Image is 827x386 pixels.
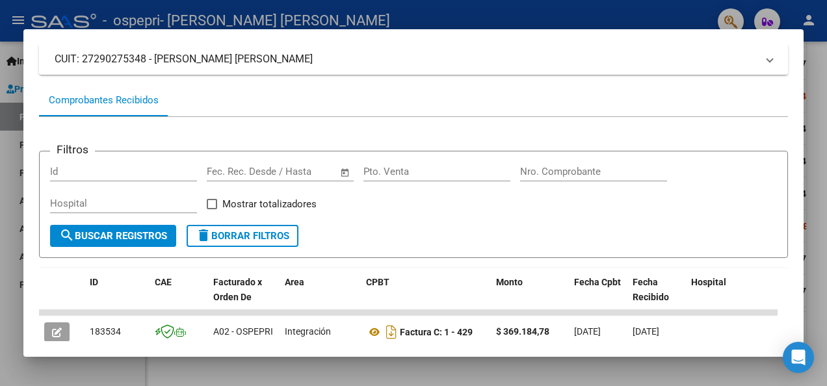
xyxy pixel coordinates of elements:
[213,326,273,337] span: A02 - OSPEPRI
[280,268,361,326] datatable-header-cell: Area
[187,225,298,247] button: Borrar Filtros
[39,44,788,75] mat-expansion-panel-header: CUIT: 27290275348 - [PERSON_NAME] [PERSON_NAME]
[59,227,75,243] mat-icon: search
[574,326,601,337] span: [DATE]
[627,268,686,326] datatable-header-cell: Fecha Recibido
[574,277,621,287] span: Fecha Cpbt
[691,277,726,287] span: Hospital
[222,196,317,212] span: Mostrar totalizadores
[285,326,331,337] span: Integración
[633,326,659,337] span: [DATE]
[90,277,98,287] span: ID
[208,268,280,326] datatable-header-cell: Facturado x Orden De
[361,268,491,326] datatable-header-cell: CPBT
[196,230,289,242] span: Borrar Filtros
[633,277,669,302] span: Fecha Recibido
[686,268,783,326] datatable-header-cell: Hospital
[90,326,121,337] span: 183534
[400,327,473,337] strong: Factura C: 1 - 429
[366,277,389,287] span: CPBT
[496,277,523,287] span: Monto
[569,268,627,326] datatable-header-cell: Fecha Cpbt
[50,225,176,247] button: Buscar Registros
[155,277,172,287] span: CAE
[783,342,814,373] div: Open Intercom Messenger
[207,166,259,177] input: Fecha inicio
[285,277,304,287] span: Area
[85,268,150,326] datatable-header-cell: ID
[196,227,211,243] mat-icon: delete
[491,268,569,326] datatable-header-cell: Monto
[496,326,549,337] strong: $ 369.184,78
[150,268,208,326] datatable-header-cell: CAE
[213,277,262,302] span: Facturado x Orden De
[49,93,159,108] div: Comprobantes Recibidos
[271,166,334,177] input: Fecha fin
[55,51,757,67] mat-panel-title: CUIT: 27290275348 - [PERSON_NAME] [PERSON_NAME]
[59,230,167,242] span: Buscar Registros
[338,165,353,180] button: Open calendar
[383,322,400,342] i: Descargar documento
[50,141,95,158] h3: Filtros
